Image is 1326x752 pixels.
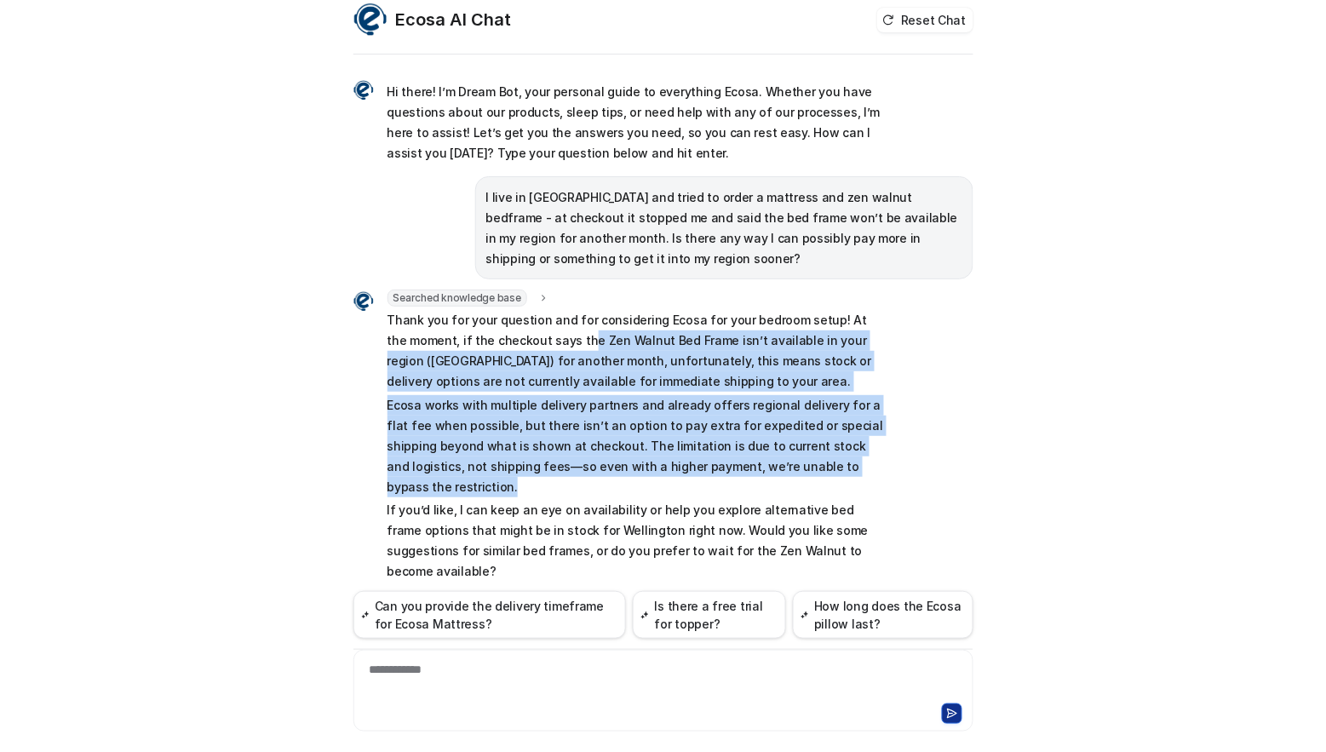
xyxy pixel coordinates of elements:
[353,291,374,312] img: Widget
[486,187,962,269] p: I live in [GEOGRAPHIC_DATA] and tried to order a mattress and zen walnut bedframe - at checkout i...
[387,395,886,497] p: Ecosa works with multiple delivery partners and already offers regional delivery for a flat fee w...
[353,3,387,37] img: Widget
[633,591,785,639] button: Is there a free trial for topper?
[387,310,886,392] p: Thank you for your question and for considering Ecosa for your bedroom setup! At the moment, if t...
[396,8,512,32] h2: Ecosa AI Chat
[353,80,374,100] img: Widget
[387,290,527,307] span: Searched knowledge base
[387,82,886,164] p: Hi there! I’m Dream Bot, your personal guide to everything Ecosa. Whether you have questions abou...
[793,591,973,639] button: How long does the Ecosa pillow last?
[877,8,973,32] button: Reset Chat
[387,500,886,582] p: If you’d like, I can keep an eye on availability or help you explore alternative bed frame option...
[353,591,627,639] button: Can you provide the delivery timeframe for Ecosa Mattress?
